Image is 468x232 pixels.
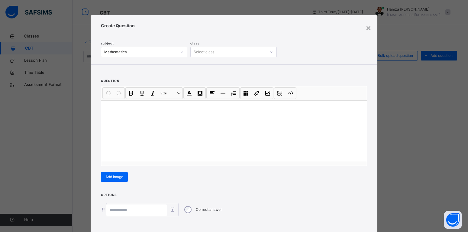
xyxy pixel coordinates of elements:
button: Font Color [184,88,194,98]
div: Mathematics [104,49,177,55]
span: question [101,79,119,83]
button: Link [252,88,262,98]
button: Underline [137,88,147,98]
button: List [229,88,239,98]
label: Correct answer [196,207,222,212]
button: Table [241,88,251,98]
div: Select class [194,47,214,57]
button: Show blocks [275,88,285,98]
span: Create Question [101,22,367,29]
button: Code view [286,88,296,98]
div: Correct answer [101,203,367,216]
button: Bold [126,88,136,98]
button: Undo [103,88,113,98]
button: Size [159,88,182,98]
button: Highlight Color [195,88,205,98]
button: Image [263,88,273,98]
button: Redo [114,88,124,98]
span: Options [101,193,117,197]
span: subject [101,41,114,45]
button: Align [207,88,217,98]
button: Open asap [444,211,462,229]
span: Add Image [105,174,123,180]
button: Italic [148,88,158,98]
div: × [366,21,371,34]
button: Horizontal line [218,88,228,98]
span: class [190,41,199,45]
